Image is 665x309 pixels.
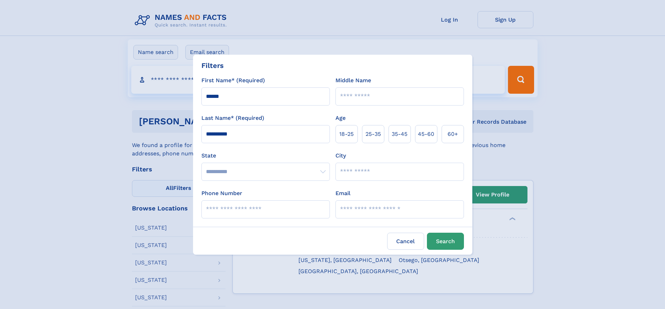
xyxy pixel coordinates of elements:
label: State [201,152,330,160]
label: City [335,152,346,160]
label: Cancel [387,233,424,250]
label: Phone Number [201,189,242,198]
span: 18‑25 [339,130,354,138]
button: Search [427,233,464,250]
span: 45‑60 [418,130,434,138]
label: First Name* (Required) [201,76,265,85]
span: 25‑35 [365,130,381,138]
label: Email [335,189,350,198]
label: Middle Name [335,76,371,85]
span: 35‑45 [392,130,407,138]
label: Last Name* (Required) [201,114,264,122]
span: 60+ [448,130,458,138]
div: Filters [201,60,224,71]
label: Age [335,114,346,122]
